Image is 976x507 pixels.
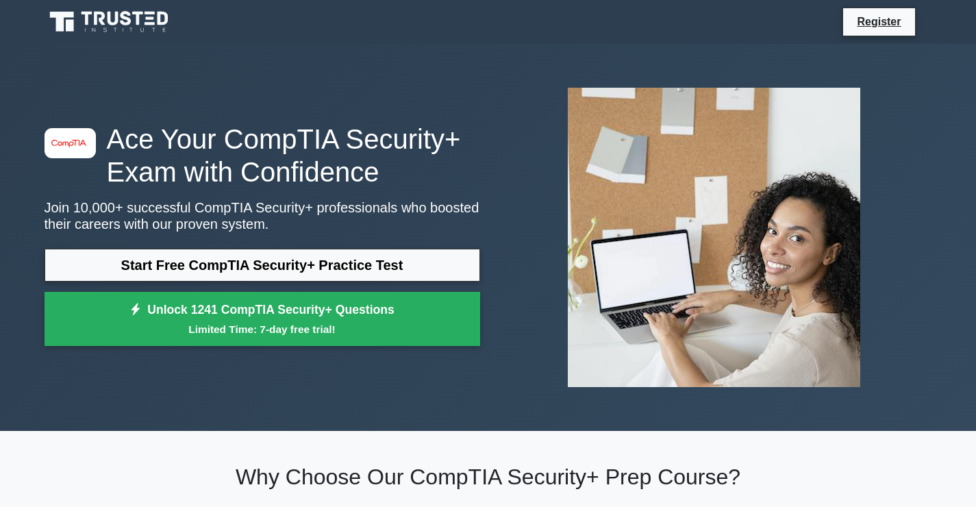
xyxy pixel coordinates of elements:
[45,123,480,188] h1: Ace Your CompTIA Security+ Exam with Confidence
[45,292,480,347] a: Unlock 1241 CompTIA Security+ QuestionsLimited Time: 7-day free trial!
[45,464,932,490] h2: Why Choose Our CompTIA Security+ Prep Course?
[849,13,909,30] a: Register
[62,321,463,337] small: Limited Time: 7-day free trial!
[45,249,480,282] a: Start Free CompTIA Security+ Practice Test
[45,199,480,232] p: Join 10,000+ successful CompTIA Security+ professionals who boosted their careers with our proven...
